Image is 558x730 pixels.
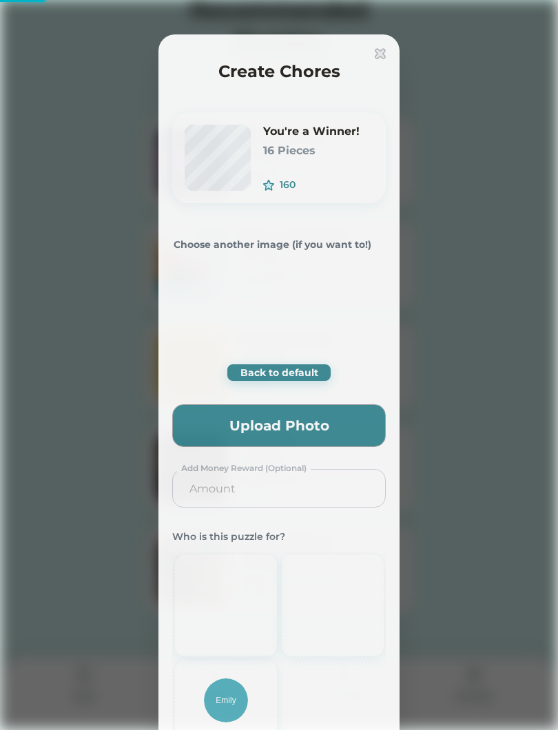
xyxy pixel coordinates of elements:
div: 160 [280,178,375,192]
input: Amount [177,470,381,507]
h6: 16 Pieces [263,143,375,159]
h6: You're a Winner! [263,123,375,140]
img: interface-favorite-star--reward-rating-rate-social-star-media-favorite-like-stars.svg [263,180,274,191]
img: yH5BAEAAAAALAAAAAABAAEAAAIBRAA7 [311,578,355,622]
button: Back to default [227,364,331,381]
div: Choose another image (if you want to!) [174,238,371,254]
img: interface-delete-2--remove-bold-add-button-buttons-delete.svg [375,48,386,59]
img: yH5BAEAAAAALAAAAAABAAEAAAIBRAA7 [204,578,248,622]
h4: Create Chores [218,59,340,90]
div: Who is this puzzle for? [172,530,386,544]
div: Add Money Reward (Optional) [177,463,311,474]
